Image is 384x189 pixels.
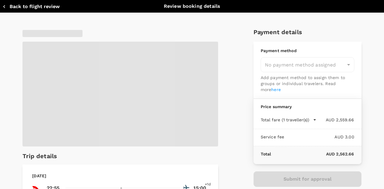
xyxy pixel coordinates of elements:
p: Add payment method to assign them to groups or individual travelers. Read more [261,75,354,93]
p: AUD 2,562.66 [271,151,354,157]
p: Price summary [261,104,354,110]
div: No payment method assigned [261,57,354,72]
p: Total [261,151,271,157]
h6: Payment details [253,27,361,37]
p: Service fee [261,134,284,140]
span: +1d [205,182,211,188]
h6: Trip details [22,151,57,161]
p: [DATE] [32,173,46,179]
p: AUD 3.00 [284,134,354,140]
p: Total fare (1 traveller(s)) [261,117,309,123]
p: Payment method [261,48,354,54]
p: Review booking details [164,3,220,10]
a: here [271,87,281,92]
p: AUD 2,559.66 [316,117,354,123]
button: Back to flight review [2,4,60,10]
button: Total fare (1 traveller(s)) [261,117,316,123]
